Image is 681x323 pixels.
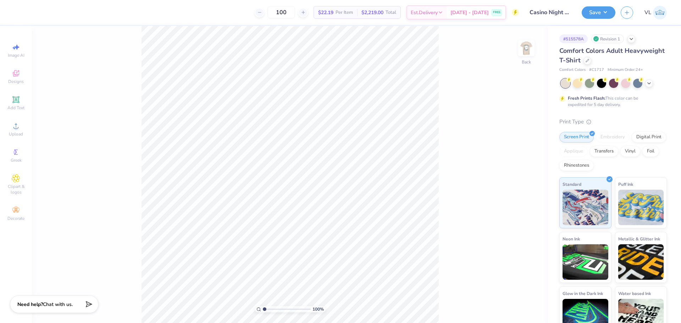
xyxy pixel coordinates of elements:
span: Glow in the Dark Ink [563,290,603,297]
span: $22.19 [318,9,333,16]
img: Vincent Lloyd Laurel [653,6,667,20]
span: # C1717 [589,67,604,73]
img: Puff Ink [618,190,664,225]
div: Back [522,59,531,65]
div: Vinyl [620,146,640,157]
span: Standard [563,180,581,188]
span: Clipart & logos [4,184,28,195]
span: VL [644,9,651,17]
img: Standard [563,190,608,225]
div: Revision 1 [591,34,624,43]
div: This color can be expedited for 5 day delivery. [568,95,655,108]
img: Metallic & Glitter Ink [618,244,664,280]
span: Est. Delivery [411,9,438,16]
span: Metallic & Glitter Ink [618,235,660,243]
span: Upload [9,131,23,137]
span: Comfort Colors Adult Heavyweight T-Shirt [559,46,665,65]
div: Applique [559,146,588,157]
span: Add Text [7,105,24,111]
strong: Need help? [17,301,43,308]
img: Back [519,41,533,55]
div: Embroidery [596,132,630,143]
span: Water based Ink [618,290,651,297]
span: FREE [493,10,500,15]
span: Per Item [336,9,353,16]
input: Untitled Design [524,5,576,20]
span: Total [386,9,396,16]
div: # 515578A [559,34,588,43]
button: Save [582,6,615,19]
div: Foil [642,146,659,157]
div: Print Type [559,118,667,126]
img: Neon Ink [563,244,608,280]
div: Rhinestones [559,160,594,171]
span: Chat with us. [43,301,73,308]
a: VL [644,6,667,20]
span: Puff Ink [618,180,633,188]
span: Image AI [8,52,24,58]
span: Comfort Colors [559,67,586,73]
span: Designs [8,79,24,84]
div: Transfers [590,146,618,157]
span: Decorate [7,216,24,221]
span: 100 % [312,306,324,312]
span: Minimum Order: 24 + [608,67,643,73]
span: Greek [11,157,22,163]
div: Digital Print [632,132,666,143]
span: [DATE] - [DATE] [450,9,489,16]
span: Neon Ink [563,235,580,243]
input: – – [267,6,295,19]
span: $2,219.00 [361,9,383,16]
div: Screen Print [559,132,594,143]
strong: Fresh Prints Flash: [568,95,605,101]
